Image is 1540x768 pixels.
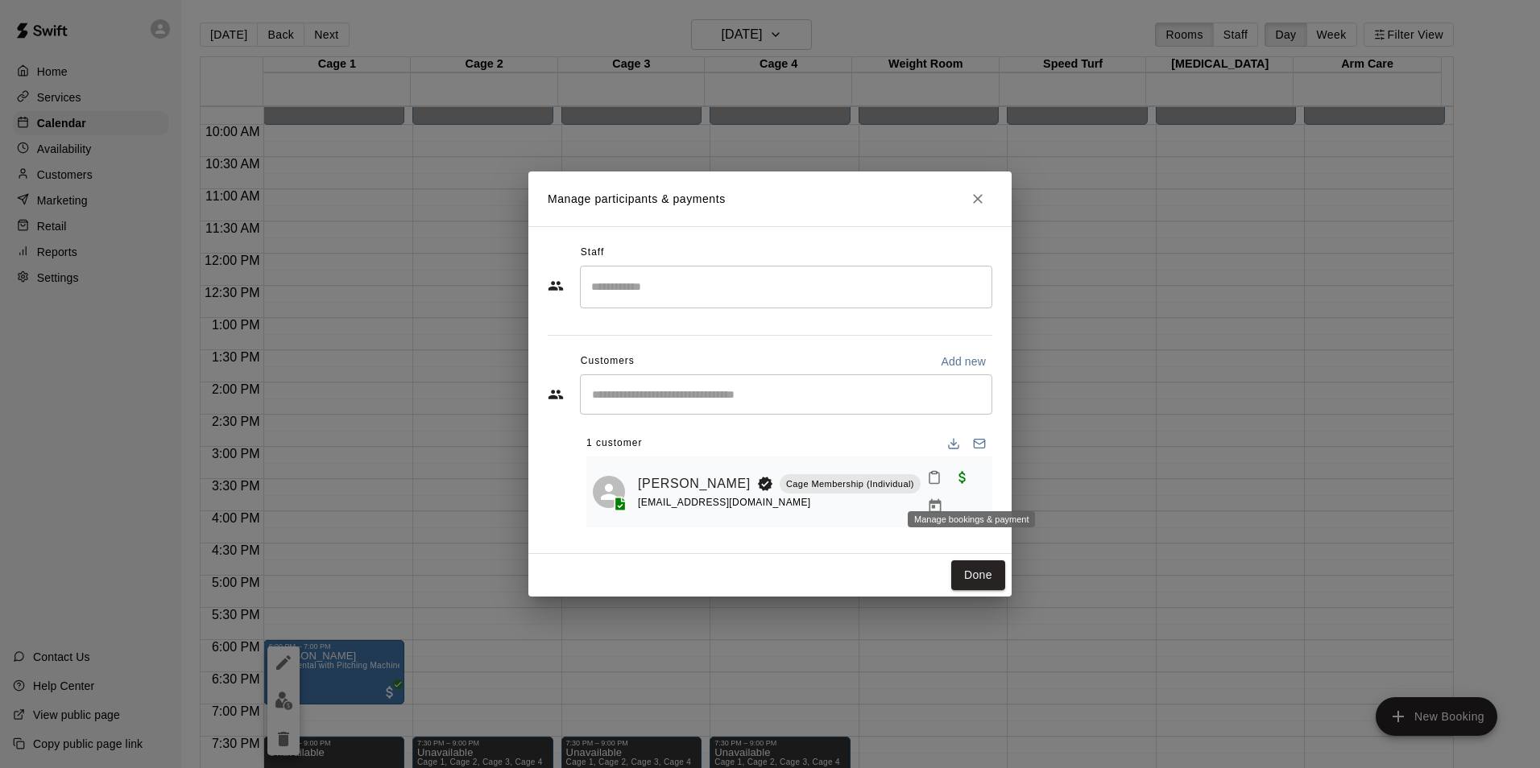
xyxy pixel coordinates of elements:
[581,349,635,374] span: Customers
[593,476,625,508] div: Kody Stahl
[921,464,948,491] button: Mark attendance
[908,511,1035,527] div: Manage bookings & payment
[967,431,992,456] button: Email participants
[548,386,564,403] svg: Customers
[580,266,992,308] div: Search staff
[548,191,726,208] p: Manage participants & payments
[580,374,992,415] div: Start typing to search customers...
[963,184,992,213] button: Close
[757,476,773,492] svg: Booking Owner
[941,431,967,456] button: Download list
[951,560,1005,590] button: Done
[786,477,914,491] p: Cage Membership (Individual)
[586,431,642,456] span: 1 customer
[638,473,751,494] a: [PERSON_NAME]
[921,492,950,521] button: Manage bookings & payment
[548,278,564,294] svg: Staff
[934,349,992,374] button: Add new
[941,353,986,370] p: Add new
[948,469,977,483] span: Waived payment
[638,497,811,508] span: [EMAIL_ADDRESS][DOMAIN_NAME]
[581,240,604,266] span: Staff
